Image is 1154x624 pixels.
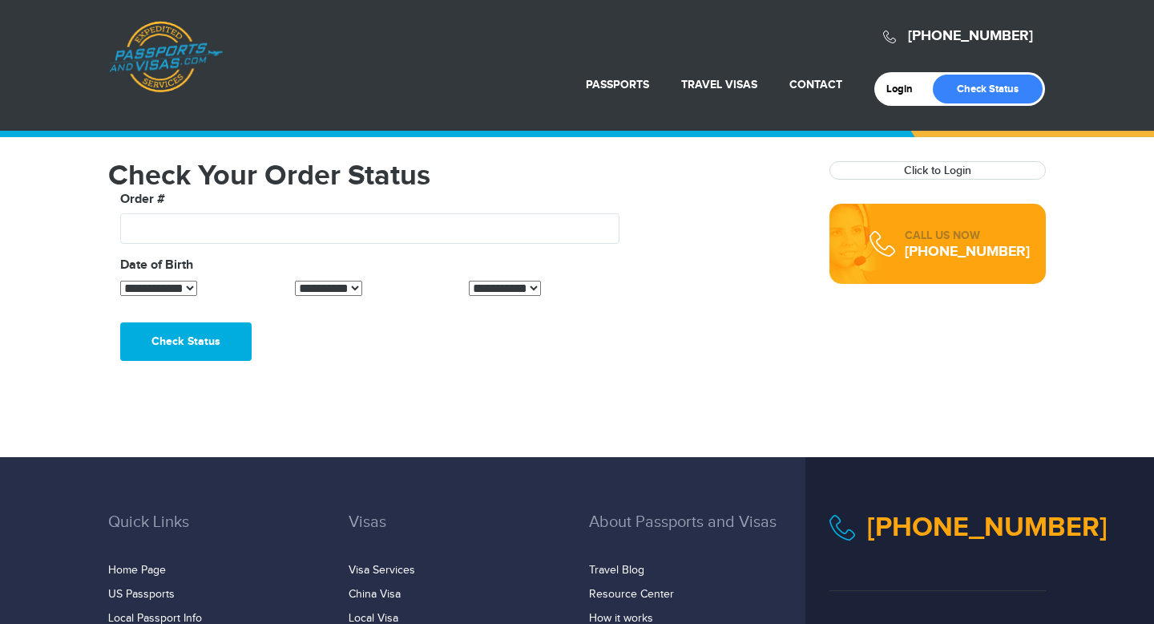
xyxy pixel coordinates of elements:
[789,78,842,91] a: Contact
[108,564,166,577] a: Home Page
[120,256,193,275] label: Date of Birth
[349,588,401,601] a: China Visa
[589,588,674,601] a: Resource Center
[349,564,415,577] a: Visa Services
[108,161,805,190] h1: Check Your Order Status
[904,164,971,177] a: Click to Login
[867,511,1108,544] a: [PHONE_NUMBER]
[120,190,165,209] label: Order #
[109,21,223,93] a: Passports & [DOMAIN_NAME]
[886,83,924,95] a: Login
[905,228,1030,244] div: CALL US NOW
[108,588,175,601] a: US Passports
[589,564,644,577] a: Travel Blog
[681,78,757,91] a: Travel Visas
[908,27,1033,45] a: [PHONE_NUMBER]
[349,513,565,555] h3: Visas
[108,513,325,555] h3: Quick Links
[120,322,252,361] button: Check Status
[586,78,649,91] a: Passports
[933,75,1043,103] a: Check Status
[589,513,805,555] h3: About Passports and Visas
[905,244,1030,260] div: [PHONE_NUMBER]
